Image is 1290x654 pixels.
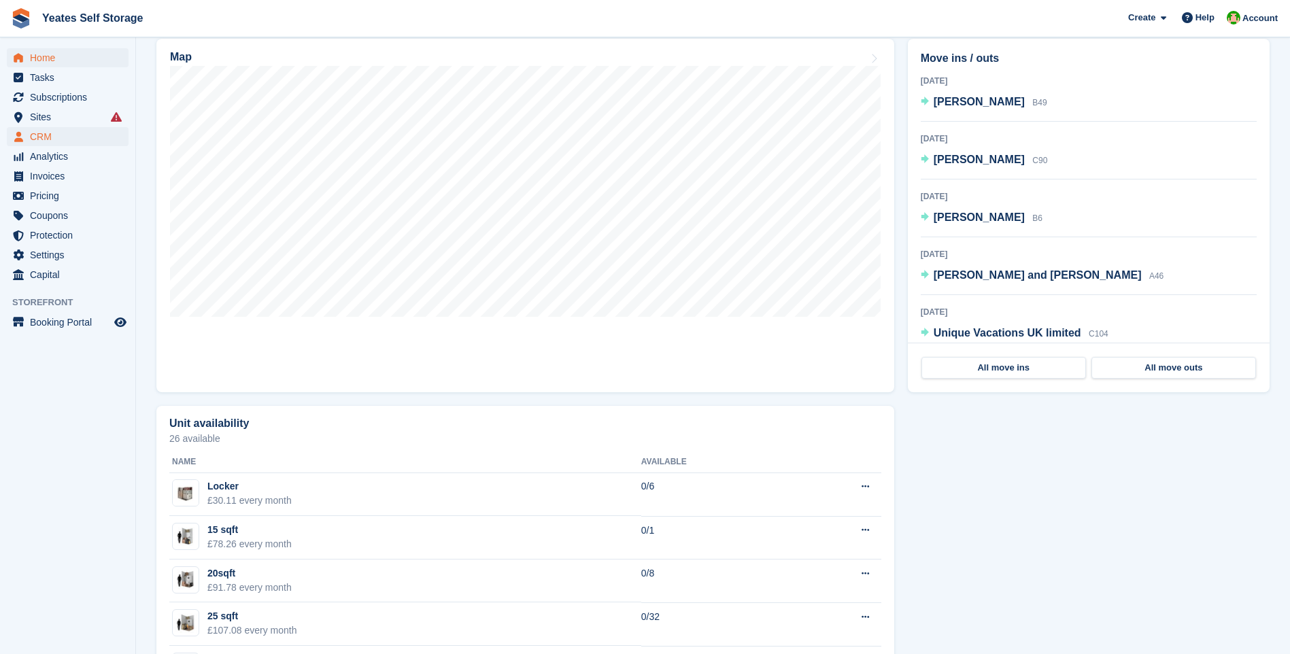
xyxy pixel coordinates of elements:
[921,94,1047,111] a: [PERSON_NAME] B49
[7,147,129,166] a: menu
[156,39,894,392] a: Map
[30,88,112,107] span: Subscriptions
[921,152,1048,169] a: [PERSON_NAME] C90
[1149,271,1164,281] span: A46
[934,211,1025,223] span: [PERSON_NAME]
[207,609,297,623] div: 25 sqft
[7,107,129,126] a: menu
[934,327,1081,339] span: Unique Vacations UK limited
[641,451,789,473] th: Available
[169,451,641,473] th: Name
[921,325,1108,343] a: Unique Vacations UK limited C104
[207,566,292,581] div: 20sqft
[37,7,149,29] a: Yeates Self Storage
[921,306,1257,318] div: [DATE]
[30,245,112,264] span: Settings
[30,206,112,225] span: Coupons
[921,267,1164,285] a: [PERSON_NAME] and [PERSON_NAME] A46
[207,581,292,595] div: £91.78 every month
[921,133,1257,145] div: [DATE]
[921,75,1257,87] div: [DATE]
[207,523,292,537] div: 15 sqft
[11,8,31,29] img: stora-icon-8386f47178a22dfd0bd8f6a31ec36ba5ce8667c1dd55bd0f319d3a0aa187defe.svg
[921,209,1042,227] a: [PERSON_NAME] B6
[7,167,129,186] a: menu
[7,226,129,245] a: menu
[7,186,129,205] a: menu
[1195,11,1215,24] span: Help
[169,434,881,443] p: 26 available
[7,245,129,264] a: menu
[169,417,249,430] h2: Unit availability
[934,154,1025,165] span: [PERSON_NAME]
[112,314,129,330] a: Preview store
[921,357,1086,379] a: All move ins
[641,560,789,603] td: 0/8
[1089,329,1108,339] span: C104
[641,516,789,560] td: 0/1
[207,494,292,508] div: £30.11 every month
[170,51,192,63] h2: Map
[207,623,297,638] div: £107.08 every month
[173,613,199,633] img: 25-sqft-unit.jpg
[7,48,129,67] a: menu
[30,48,112,67] span: Home
[173,480,199,506] img: Locker%20Small%20-%20Plain.jpg
[7,68,129,87] a: menu
[30,186,112,205] span: Pricing
[921,248,1257,260] div: [DATE]
[1227,11,1240,24] img: Angela Field
[1032,98,1047,107] span: B49
[1128,11,1155,24] span: Create
[30,265,112,284] span: Capital
[30,226,112,245] span: Protection
[1242,12,1278,25] span: Account
[30,107,112,126] span: Sites
[30,167,112,186] span: Invoices
[1032,156,1047,165] span: C90
[934,269,1142,281] span: [PERSON_NAME] and [PERSON_NAME]
[207,537,292,551] div: £78.26 every month
[30,147,112,166] span: Analytics
[934,96,1025,107] span: [PERSON_NAME]
[173,527,199,547] img: 15-sqft-unit.jpg
[207,479,292,494] div: Locker
[111,111,122,122] i: Smart entry sync failures have occurred
[173,570,199,589] img: 20-sqft-unit.jpg
[7,265,129,284] a: menu
[921,50,1257,67] h2: Move ins / outs
[30,127,112,146] span: CRM
[641,472,789,516] td: 0/6
[1032,213,1042,223] span: B6
[30,313,112,332] span: Booking Portal
[30,68,112,87] span: Tasks
[7,127,129,146] a: menu
[641,602,789,646] td: 0/32
[7,206,129,225] a: menu
[7,313,129,332] a: menu
[7,88,129,107] a: menu
[921,190,1257,203] div: [DATE]
[12,296,135,309] span: Storefront
[1091,357,1256,379] a: All move outs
